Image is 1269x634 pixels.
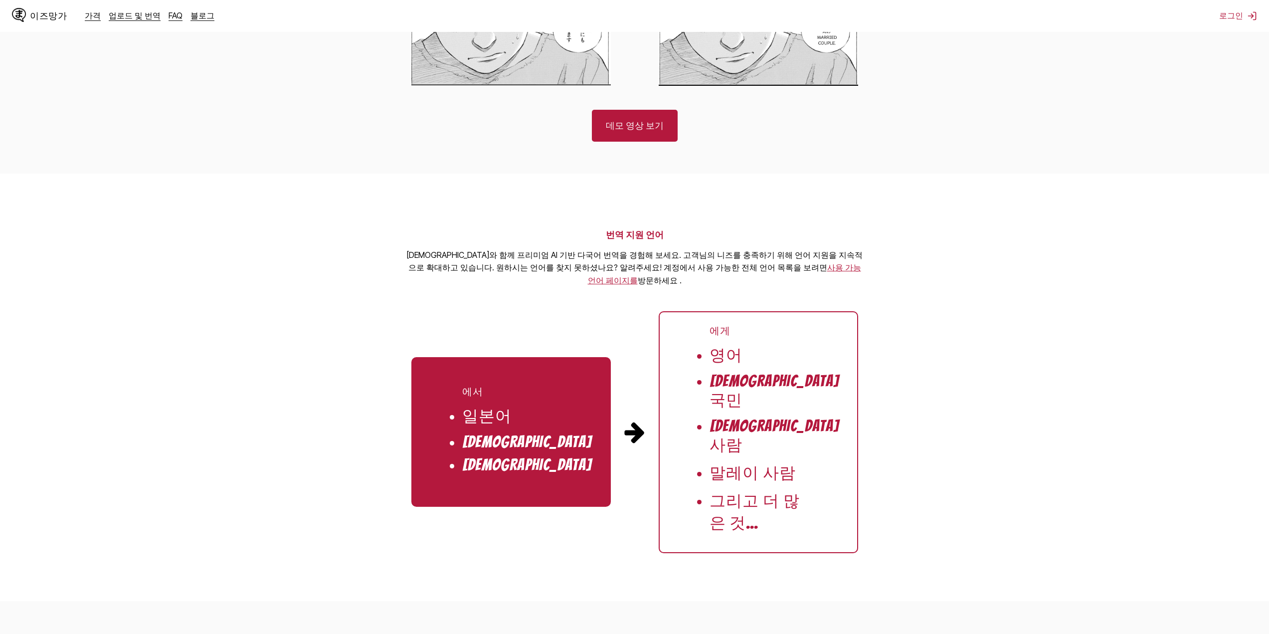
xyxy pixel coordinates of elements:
ul: 소스 언어 [411,357,611,507]
a: FAQ [169,10,182,20]
a: 업로드 및 번역 [109,10,161,20]
font: [DEMOGRAPHIC_DATA]와 함께 프리미엄 AI 기반 다국어 번역을 경험해 보세요. 고객님의 니즈를 충족하기 위해 언어 지원을 지속적으로 확대하고 있습니다. 원하시는 ... [406,250,863,273]
font: 영어 [710,347,743,364]
font: 이즈망가 [30,11,67,20]
font: 방문하세요 . [638,275,682,285]
font: 말레이 사람 [710,464,796,481]
font: 에게 [710,325,730,336]
img: 로그아웃 [1247,11,1257,21]
font: 일본어 [462,408,512,424]
font: 데모 영상 보기 [606,120,664,131]
a: 데모 영상 보기 [592,110,678,142]
font: 로그인 [1219,10,1243,20]
font: [DEMOGRAPHIC_DATA] [462,456,592,473]
a: 블로그 [190,10,214,20]
font: 번역 지원 언어 [606,229,664,240]
font: 그리고 더 많은 것... [710,492,800,531]
a: 가격 [85,10,101,20]
button: 로그인 [1219,10,1257,21]
font: 에서 [462,386,483,397]
font: [DEMOGRAPHIC_DATA] 국민 [710,373,840,409]
font: [DEMOGRAPHIC_DATA] [462,433,592,450]
font: [DEMOGRAPHIC_DATA] 사람 [710,418,840,453]
a: IsManga 로고이즈망가 [12,8,85,24]
img: 소스 언어에서 타겟 언어를 가리키는 화살표 [623,420,647,444]
img: IsManga 로고 [12,8,26,22]
ul: 대상 언어 [659,311,858,553]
